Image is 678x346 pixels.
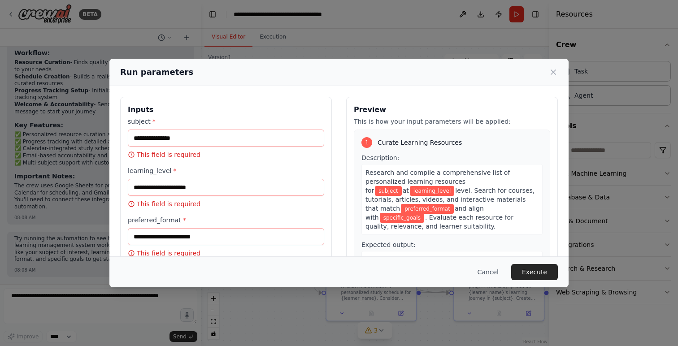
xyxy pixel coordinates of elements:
[128,199,324,208] p: This field is required
[365,187,535,212] span: level. Search for courses, tutorials, articles, videos, and interactive materials that match
[378,138,462,147] span: Curate Learning Resources
[354,117,550,126] p: This is how your input parameters will be applied:
[128,150,324,159] p: This field is required
[120,66,193,78] h2: Run parameters
[361,241,416,248] span: Expected output:
[470,264,506,280] button: Cancel
[128,117,324,126] label: subject
[365,214,513,230] span: . Evaluate each resource for quality, relevance, and learner suitability.
[128,104,324,115] h3: Inputs
[511,264,558,280] button: Execute
[354,104,550,115] h3: Preview
[128,166,324,175] label: learning_level
[128,216,324,225] label: preferred_format
[403,187,409,194] span: at
[365,169,510,194] span: Research and compile a comprehensive list of personalized learning resources for
[128,249,324,258] p: This field is required
[410,186,455,196] span: Variable: learning_level
[375,186,402,196] span: Variable: subject
[380,213,424,223] span: Variable: specific_goals
[401,204,454,214] span: Variable: preferred_format
[361,154,399,161] span: Description:
[361,137,372,148] div: 1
